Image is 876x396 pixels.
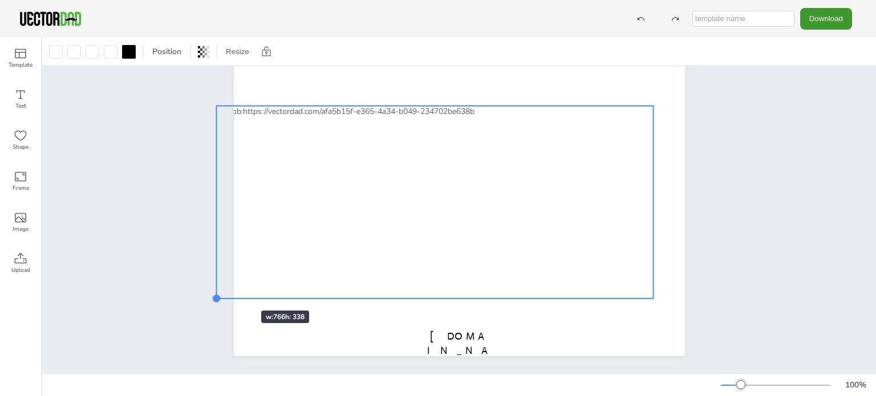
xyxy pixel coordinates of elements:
[15,101,26,111] span: Text
[261,311,309,323] div: w: 766 h: 338
[842,379,869,390] div: 100 %
[13,183,29,193] span: Frame
[11,266,30,275] span: Upload
[150,46,184,57] span: Position
[800,8,852,29] button: Download
[13,142,29,152] span: Shape
[427,330,491,371] span: [DOMAIN_NAME]
[13,224,29,234] span: Image
[692,11,794,27] input: template name
[221,43,254,61] button: Resize
[9,60,33,70] span: Template
[18,10,83,27] img: VectorDad-1.png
